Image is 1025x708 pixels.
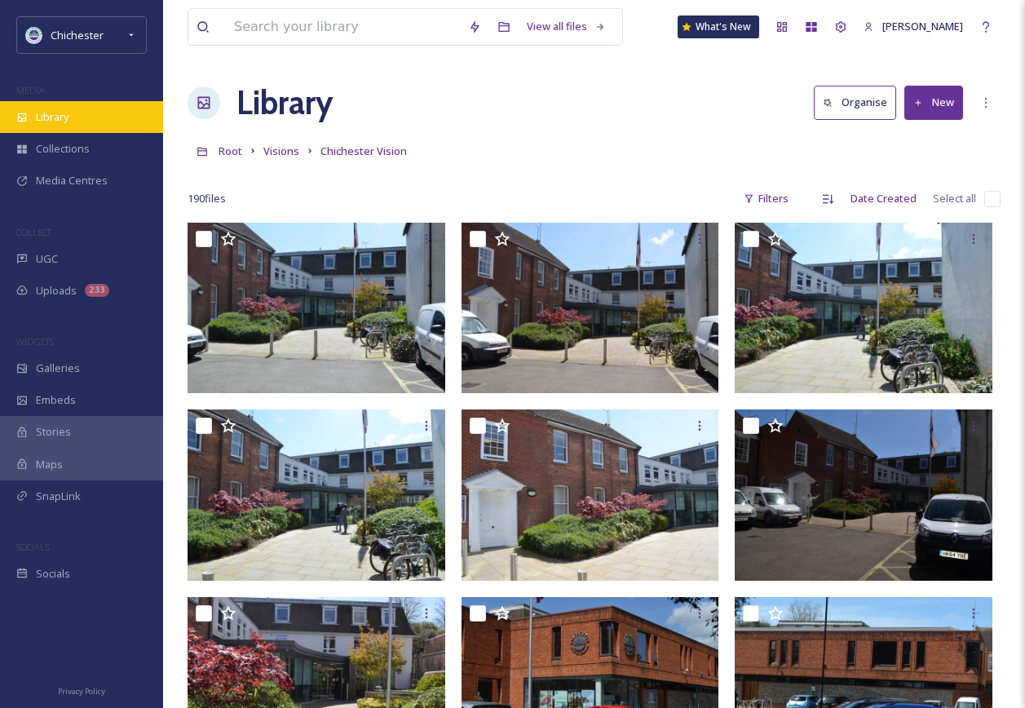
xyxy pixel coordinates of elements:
[36,392,76,408] span: Embeds
[814,86,904,119] a: Organise
[519,11,614,42] a: View all files
[26,27,42,43] img: Logo_of_Chichester_District_Council.png
[16,226,51,238] span: COLLECT
[263,144,299,158] span: Visions
[85,284,109,297] div: 233
[16,541,49,553] span: SOCIALS
[263,141,299,161] a: Visions
[51,28,104,42] span: Chichester
[320,144,407,158] span: Chichester Vision
[36,173,108,188] span: Media Centres
[16,84,45,96] span: MEDIA
[462,223,719,393] img: DSC_0217.JPG
[58,686,105,697] span: Privacy Policy
[36,361,80,376] span: Galleries
[678,15,759,38] a: What's New
[882,19,963,33] span: [PERSON_NAME]
[735,223,992,393] img: DSC_0213.JPG
[36,141,90,157] span: Collections
[736,183,797,215] div: Filters
[842,183,925,215] div: Date Created
[320,141,407,161] a: Chichester Vision
[236,78,333,127] a: Library
[58,680,105,700] a: Privacy Policy
[36,566,70,582] span: Socials
[735,409,992,580] img: DSC_0215.JPG
[226,9,460,45] input: Search your library
[36,251,58,267] span: UGC
[36,489,81,504] span: SnapLink
[219,141,242,161] a: Root
[36,424,71,440] span: Stories
[814,86,896,119] button: Organise
[16,335,54,347] span: WIDGETS
[188,191,226,206] span: 190 file s
[36,283,77,299] span: Uploads
[36,457,63,472] span: Maps
[462,409,719,580] img: DSC_0214.JPG
[188,409,445,580] img: DSC_0212.JPG
[933,191,976,206] span: Select all
[188,223,445,393] img: DSC_0216.JPG
[904,86,963,119] button: New
[219,144,242,158] span: Root
[36,109,68,125] span: Library
[855,11,971,42] a: [PERSON_NAME]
